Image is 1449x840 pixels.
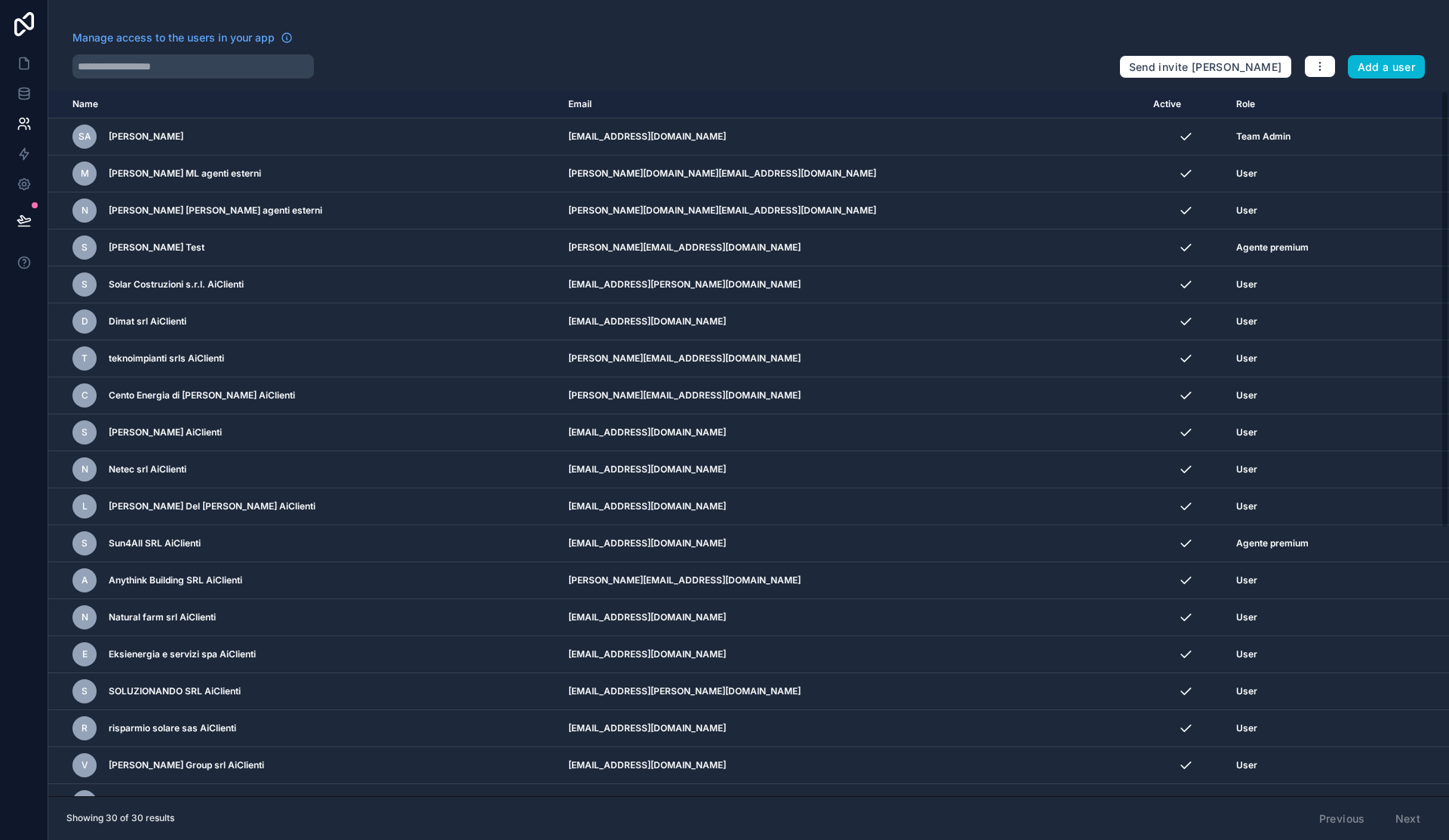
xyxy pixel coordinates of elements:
[1236,648,1257,660] span: User
[1236,500,1257,512] span: User
[82,722,88,734] span: r
[82,242,88,254] span: S
[559,747,1144,784] td: [EMAIL_ADDRESS][DOMAIN_NAME]
[109,759,264,771] span: [PERSON_NAME] Group srl AiClienti
[1236,242,1309,254] span: Agente premium
[559,636,1144,673] td: [EMAIL_ADDRESS][DOMAIN_NAME]
[109,648,256,660] span: Eksienergia e servizi spa AiClienti
[109,537,201,549] span: Sun4All SRL AiClienti
[559,673,1144,710] td: [EMAIL_ADDRESS][PERSON_NAME][DOMAIN_NAME]
[82,574,88,586] span: A
[1119,55,1292,79] button: Send invite [PERSON_NAME]
[1236,315,1257,328] span: User
[66,812,174,824] span: Showing 30 of 30 results
[109,722,236,734] span: risparmio solare sas AiClienti
[109,131,183,143] span: [PERSON_NAME]
[1236,278,1257,291] span: User
[81,168,89,180] span: M
[109,574,242,586] span: Anythink Building SRL AiClienti
[1236,352,1257,365] span: User
[109,352,224,365] span: teknoimpianti srls AiClienti
[82,352,88,365] span: t
[1236,759,1257,771] span: User
[559,229,1144,266] td: [PERSON_NAME][EMAIL_ADDRESS][DOMAIN_NAME]
[82,500,88,512] span: L
[1236,168,1257,180] span: User
[82,205,88,217] span: N
[82,463,88,475] span: N
[559,414,1144,451] td: [EMAIL_ADDRESS][DOMAIN_NAME]
[1348,55,1426,79] button: Add a user
[82,537,88,549] span: S
[109,315,186,328] span: Dimat srl AiClienti
[82,759,88,771] span: V
[82,315,88,328] span: D
[109,611,216,623] span: Natural farm srl AiClienti
[1236,389,1257,402] span: User
[559,118,1144,155] td: [EMAIL_ADDRESS][DOMAIN_NAME]
[109,463,186,475] span: Netec srl AiClienti
[109,168,261,180] span: [PERSON_NAME] ML agenti esterni
[559,155,1144,192] td: [PERSON_NAME][DOMAIN_NAME][EMAIL_ADDRESS][DOMAIN_NAME]
[559,192,1144,229] td: [PERSON_NAME][DOMAIN_NAME][EMAIL_ADDRESS][DOMAIN_NAME]
[72,30,275,45] span: Manage access to the users in your app
[72,30,293,45] a: Manage access to the users in your app
[109,389,295,402] span: Cento Energia di [PERSON_NAME] AiClienti
[1236,574,1257,586] span: User
[109,500,315,512] span: [PERSON_NAME] Del [PERSON_NAME] AiClienti
[48,91,1449,796] div: scrollable content
[109,278,244,291] span: Solar Costruzioni s.r.l. AiClienti
[82,278,88,291] span: S
[559,303,1144,340] td: [EMAIL_ADDRESS][DOMAIN_NAME]
[559,91,1144,118] th: Email
[82,648,88,660] span: E
[559,266,1144,303] td: [EMAIL_ADDRESS][PERSON_NAME][DOMAIN_NAME]
[82,611,88,623] span: N
[48,91,559,118] th: Name
[559,710,1144,747] td: [EMAIL_ADDRESS][DOMAIN_NAME]
[559,488,1144,525] td: [EMAIL_ADDRESS][DOMAIN_NAME]
[109,242,205,254] span: [PERSON_NAME] Test
[1227,91,1389,118] th: Role
[82,685,88,697] span: S
[1236,537,1309,549] span: Agente premium
[1236,205,1257,217] span: User
[1236,685,1257,697] span: User
[559,599,1144,636] td: [EMAIL_ADDRESS][DOMAIN_NAME]
[1236,426,1257,438] span: User
[1236,131,1291,143] span: Team Admin
[109,205,322,217] span: [PERSON_NAME] [PERSON_NAME] agenti esterni
[559,377,1144,414] td: [PERSON_NAME][EMAIL_ADDRESS][DOMAIN_NAME]
[82,426,88,438] span: S
[109,426,222,438] span: [PERSON_NAME] AiClienti
[559,562,1144,599] td: [PERSON_NAME][EMAIL_ADDRESS][DOMAIN_NAME]
[559,340,1144,377] td: [PERSON_NAME][EMAIL_ADDRESS][DOMAIN_NAME]
[78,131,91,143] span: SA
[1236,463,1257,475] span: User
[82,389,88,402] span: C
[1236,722,1257,734] span: User
[559,784,1144,821] td: [PERSON_NAME][EMAIL_ADDRESS][DOMAIN_NAME]
[1144,91,1226,118] th: Active
[559,451,1144,488] td: [EMAIL_ADDRESS][DOMAIN_NAME]
[559,525,1144,562] td: [EMAIL_ADDRESS][DOMAIN_NAME]
[109,685,241,697] span: SOLUZIONANDO SRL AiClienti
[1236,611,1257,623] span: User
